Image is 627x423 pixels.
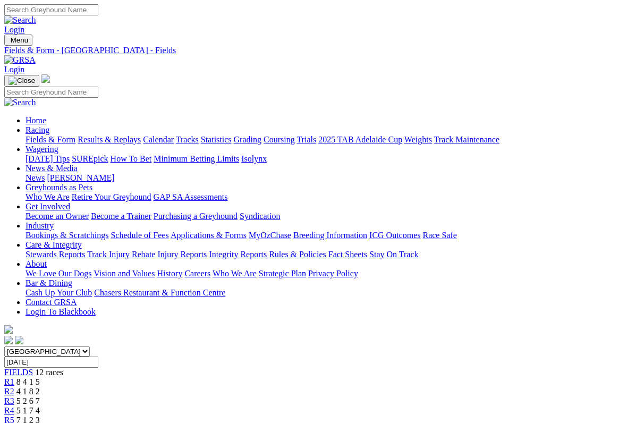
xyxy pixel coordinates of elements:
a: Stay On Track [369,250,418,259]
a: Track Maintenance [434,135,499,144]
a: Strategic Plan [259,269,306,278]
img: Search [4,15,36,25]
a: We Love Our Dogs [26,269,91,278]
input: Search [4,4,98,15]
a: Bar & Dining [26,278,72,287]
div: News & Media [26,173,623,183]
img: twitter.svg [15,336,23,344]
a: History [157,269,182,278]
div: Racing [26,135,623,145]
a: Fields & Form - [GEOGRAPHIC_DATA] - Fields [4,46,623,55]
span: 5 2 6 7 [16,396,40,405]
a: Fields & Form [26,135,75,144]
a: Become a Trainer [91,211,151,221]
a: Who We Are [213,269,257,278]
span: R1 [4,377,14,386]
input: Search [4,87,98,98]
div: Bar & Dining [26,288,623,298]
a: Grading [234,135,261,144]
a: Race Safe [422,231,456,240]
a: R2 [4,387,14,396]
a: News [26,173,45,182]
a: Weights [404,135,432,144]
img: GRSA [4,55,36,65]
a: Login To Blackbook [26,307,96,316]
a: Breeding Information [293,231,367,240]
a: Isolynx [241,154,267,163]
a: Syndication [240,211,280,221]
a: Login [4,25,24,34]
img: logo-grsa-white.png [4,325,13,334]
a: FIELDS [4,368,33,377]
div: About [26,269,623,278]
a: Stewards Reports [26,250,85,259]
div: Greyhounds as Pets [26,192,623,202]
a: Become an Owner [26,211,89,221]
a: 2025 TAB Adelaide Cup [318,135,402,144]
span: Menu [11,36,28,44]
a: SUREpick [72,154,108,163]
a: Get Involved [26,202,70,211]
a: Schedule of Fees [111,231,168,240]
a: Careers [184,269,210,278]
span: 8 4 1 5 [16,377,40,386]
a: Who We Are [26,192,70,201]
div: Get Involved [26,211,623,221]
a: Integrity Reports [209,250,267,259]
a: Tracks [176,135,199,144]
a: Fact Sheets [328,250,367,259]
button: Toggle navigation [4,35,32,46]
a: [DATE] Tips [26,154,70,163]
a: Trials [296,135,316,144]
a: Contact GRSA [26,298,77,307]
a: Track Injury Rebate [87,250,155,259]
a: GAP SA Assessments [154,192,228,201]
img: facebook.svg [4,336,13,344]
span: 4 1 8 2 [16,387,40,396]
img: logo-grsa-white.png [41,74,50,83]
a: [PERSON_NAME] [47,173,114,182]
a: How To Bet [111,154,152,163]
a: Coursing [264,135,295,144]
a: Minimum Betting Limits [154,154,239,163]
a: MyOzChase [249,231,291,240]
div: Care & Integrity [26,250,623,259]
a: Results & Replays [78,135,141,144]
a: Bookings & Scratchings [26,231,108,240]
a: Cash Up Your Club [26,288,92,297]
div: Wagering [26,154,623,164]
span: 12 races [35,368,63,377]
img: Close [9,77,35,85]
a: Industry [26,221,54,230]
a: Vision and Values [94,269,155,278]
a: R3 [4,396,14,405]
a: Wagering [26,145,58,154]
a: Home [26,116,46,125]
a: Rules & Policies [269,250,326,259]
span: 5 1 7 4 [16,406,40,415]
img: Search [4,98,36,107]
a: Injury Reports [157,250,207,259]
a: Retire Your Greyhound [72,192,151,201]
a: R4 [4,406,14,415]
a: Privacy Policy [308,269,358,278]
button: Toggle navigation [4,75,39,87]
a: Racing [26,125,49,134]
a: ICG Outcomes [369,231,420,240]
a: Login [4,65,24,74]
a: Care & Integrity [26,240,82,249]
a: Calendar [143,135,174,144]
a: Applications & Forms [171,231,247,240]
a: Purchasing a Greyhound [154,211,238,221]
a: Greyhounds as Pets [26,183,92,192]
a: News & Media [26,164,78,173]
input: Select date [4,357,98,368]
a: Chasers Restaurant & Function Centre [94,288,225,297]
div: Industry [26,231,623,240]
a: About [26,259,47,268]
a: Statistics [201,135,232,144]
